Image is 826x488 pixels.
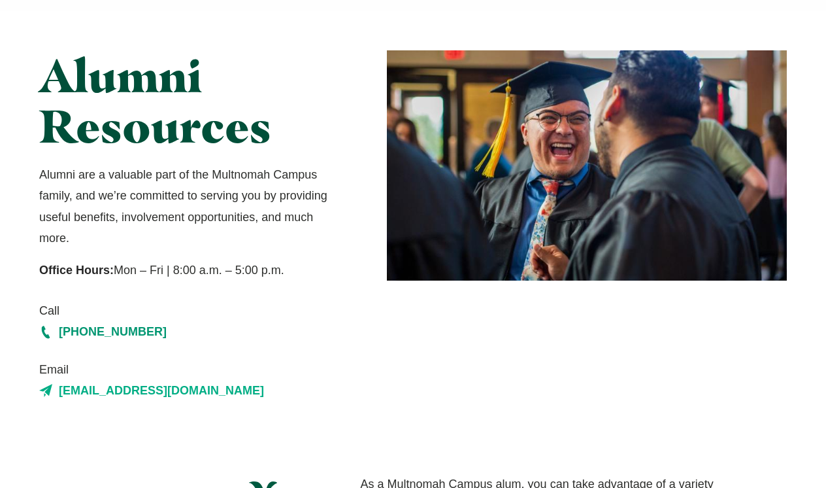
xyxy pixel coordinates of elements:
span: Email [39,359,337,380]
p: Mon – Fri | 8:00 a.m. – 5:00 p.m. [39,260,337,281]
h1: Alumni Resources [39,50,337,151]
p: Alumni are a valuable part of the Multnomah Campus family, and we’re committed to serving you by ... [39,164,337,249]
strong: Office Hours: [39,264,114,277]
span: Call [39,300,337,321]
a: [EMAIL_ADDRESS][DOMAIN_NAME] [39,380,337,401]
img: Two Graduates Laughing [387,50,787,281]
a: [PHONE_NUMBER] [39,321,337,342]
